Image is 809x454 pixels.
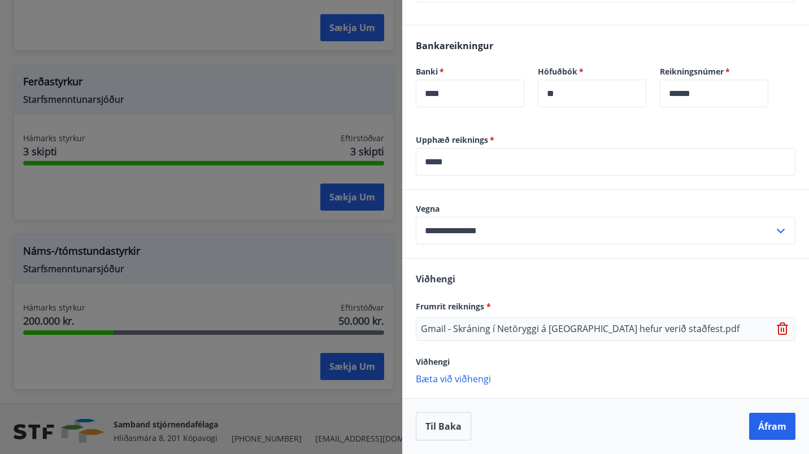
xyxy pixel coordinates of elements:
span: Bankareikningur [416,40,493,52]
p: Bæta við viðhengi [416,373,795,384]
button: Áfram [749,413,795,440]
label: Höfuðbók [538,66,646,77]
div: Upphæð reiknings [416,148,795,176]
button: Til baka [416,412,471,440]
span: Viðhengi [416,273,455,285]
label: Banki [416,66,524,77]
label: Reikningsnúmer [660,66,768,77]
label: Vegna [416,203,795,215]
label: Upphæð reiknings [416,134,795,146]
p: Gmail - Skráning í Netöryggi á [GEOGRAPHIC_DATA] hefur verið staðfest.pdf [421,322,740,336]
span: Viðhengi [416,356,450,367]
span: Frumrit reiknings [416,301,491,312]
